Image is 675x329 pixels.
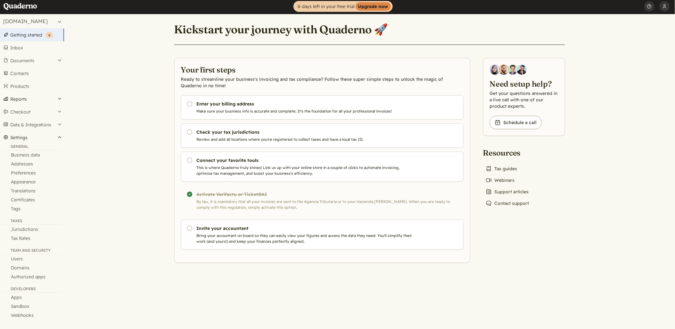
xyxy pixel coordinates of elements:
[197,137,415,142] p: Review and add all locations where you're registered to collect taxes and have a local tax ID.
[483,176,517,185] a: Webinars
[197,165,415,176] p: This is where Quaderno truly shines! Link us up with your online store in a couple of clicks to a...
[3,218,62,225] div: Taxes
[181,64,464,75] h2: Your first steps
[181,220,464,250] a: Invite your accountant Bring your accountant on board so they can easily view your figures and ac...
[483,199,532,208] a: Contact support
[490,90,558,109] p: Get your questions answered in a live call with one of our product experts.
[483,164,520,173] a: Tax guides
[197,108,415,114] p: Make sure your business info is accurate and complete. It's the foundation for all your professio...
[499,64,509,75] img: Jairo Fumero, Account Executive at Quaderno
[517,64,527,75] img: Javier Rubio, DevRel at Quaderno
[174,22,388,37] h1: Kickstart your journey with Quaderno 🚀
[490,116,542,129] a: Schedule a call
[3,286,62,293] div: Developers
[483,148,532,158] h2: Resources
[197,233,415,244] p: Bring your accountant on board so they can easily view your figures and access the data they need...
[181,95,464,120] a: Enter your billing address Make sure your business info is accurate and complete. It's the founda...
[356,2,391,11] strong: Upgrade now
[197,129,415,135] h3: Check your tax jurisdictions
[293,1,393,12] a: 0 days left in your free trialUpgrade now
[490,64,500,75] img: Diana Carrasco, Account Executive at Quaderno
[490,79,558,89] h2: Need setup help?
[181,123,464,148] a: Check your tax jurisdictions Review and add all locations where you're registered to collect taxe...
[181,152,464,182] a: Connect your favorite tools This is where Quaderno truly shines! Link us up with your online stor...
[3,248,62,254] div: Team and security
[483,187,531,196] a: Support articles
[197,225,415,232] h3: Invite your accountant
[197,157,415,164] h3: Connect your favorite tools
[48,33,50,38] span: 4
[181,76,464,89] p: Ready to streamline your business's invoicing and tax compliance? Follow these super simple steps...
[508,64,518,75] img: Ivo Oltmans, Business Developer at Quaderno
[3,144,62,150] div: General
[197,101,415,107] h3: Enter your billing address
